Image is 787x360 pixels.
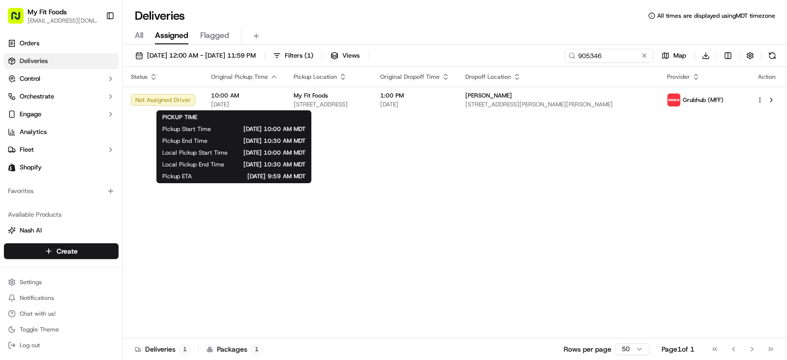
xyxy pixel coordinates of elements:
span: [DATE] [112,179,132,187]
button: Settings [4,275,119,289]
div: 💻 [83,221,91,229]
span: Orchestrate [20,92,54,101]
span: Chat with us! [20,310,56,318]
button: My Fit Foods [28,7,67,17]
p: Welcome 👋 [10,39,179,55]
span: Pylon [98,244,119,252]
span: Provider [667,73,690,81]
span: Fleet [20,145,34,154]
a: 📗Knowledge Base [6,216,79,234]
span: PICKUP TIME [162,113,197,121]
span: Wisdom [PERSON_NAME] [30,179,105,187]
span: Deliveries [20,57,48,65]
button: Filters(1) [269,49,318,63]
div: Available Products [4,207,119,223]
span: Control [20,74,40,83]
span: Grubhub (MFF) [683,96,724,104]
span: Original Pickup Time [211,73,268,81]
button: [DATE] 12:00 AM - [DATE] 11:59 PM [131,49,260,63]
input: Type to search [565,49,653,63]
span: Flagged [200,30,229,41]
span: Views [342,51,360,60]
button: Notifications [4,291,119,305]
img: 5e692f75ce7d37001a5d71f1 [667,94,680,106]
span: Dropoff Location [465,73,511,81]
span: Log out [20,341,40,349]
span: [DATE] 10:30 AM MDT [240,161,305,168]
span: [PERSON_NAME] [465,92,512,99]
span: Nash AI [20,226,42,235]
span: 10:00 AM [211,92,278,99]
span: [DATE] 12:00 AM - [DATE] 11:59 PM [147,51,256,60]
img: 1736555255976-a54dd68f-1ca7-489b-9aae-adbdc363a1c4 [20,153,28,161]
img: 1736555255976-a54dd68f-1ca7-489b-9aae-adbdc363a1c4 [10,94,28,112]
a: Orders [4,35,119,51]
button: [EMAIL_ADDRESS][DOMAIN_NAME] [28,17,98,25]
span: • [107,153,110,161]
span: Original Dropoff Time [380,73,440,81]
span: Engage [20,110,41,119]
div: Action [757,73,777,81]
span: Local Pickup Start Time [162,149,228,157]
span: [DATE] [112,153,132,161]
button: Start new chat [167,97,179,109]
img: Wisdom Oko [10,143,26,163]
button: Views [326,49,364,63]
img: Shopify logo [8,164,16,171]
div: 1 [180,345,190,354]
img: Nash [10,10,30,30]
span: Map [673,51,686,60]
img: 1736555255976-a54dd68f-1ca7-489b-9aae-adbdc363a1c4 [20,180,28,188]
span: [DATE] [380,100,450,108]
button: Chat with us! [4,307,119,321]
div: Deliveries [135,344,190,354]
span: [DATE] 10:00 AM MDT [227,125,305,133]
input: Got a question? Start typing here... [26,64,177,74]
div: Page 1 of 1 [662,344,695,354]
button: Toggle Theme [4,323,119,336]
a: Analytics [4,124,119,140]
div: Past conversations [10,128,66,136]
span: My Fit Foods [294,92,328,99]
button: See all [152,126,179,138]
span: Pickup End Time [162,137,208,145]
span: All times are displayed using MDT timezone [657,12,775,20]
span: [DATE] [211,100,278,108]
button: Nash AI [4,223,119,238]
div: Packages [207,344,262,354]
button: My Fit Foods[EMAIL_ADDRESS][DOMAIN_NAME] [4,4,102,28]
div: Favorites [4,183,119,199]
button: Log out [4,338,119,352]
button: Create [4,243,119,259]
span: [STREET_ADDRESS][PERSON_NAME][PERSON_NAME] [465,100,652,108]
span: [DATE] 10:30 AM MDT [223,137,305,145]
span: • [107,179,110,187]
button: Orchestrate [4,89,119,104]
span: Analytics [20,128,47,136]
span: Pickup ETA [162,172,192,180]
button: Refresh [765,49,779,63]
span: Knowledge Base [20,220,75,230]
span: [DATE] 10:00 AM MDT [243,149,305,157]
span: Filters [285,51,313,60]
span: Notifications [20,294,54,302]
span: [DATE] 9:59 AM MDT [208,172,305,180]
span: All [135,30,143,41]
a: Deliveries [4,53,119,69]
button: Engage [4,106,119,122]
div: 1 [251,345,262,354]
span: [STREET_ADDRESS] [294,100,364,108]
h1: Deliveries [135,8,185,24]
span: ( 1 ) [304,51,313,60]
img: Wisdom Oko [10,170,26,189]
span: Pickup Location [294,73,337,81]
span: Shopify [20,163,42,172]
img: 8571987876998_91fb9ceb93ad5c398215_72.jpg [21,94,38,112]
span: Assigned [155,30,188,41]
span: Status [131,73,148,81]
span: 1:00 PM [380,92,450,99]
button: Fleet [4,142,119,158]
span: Orders [20,39,39,48]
